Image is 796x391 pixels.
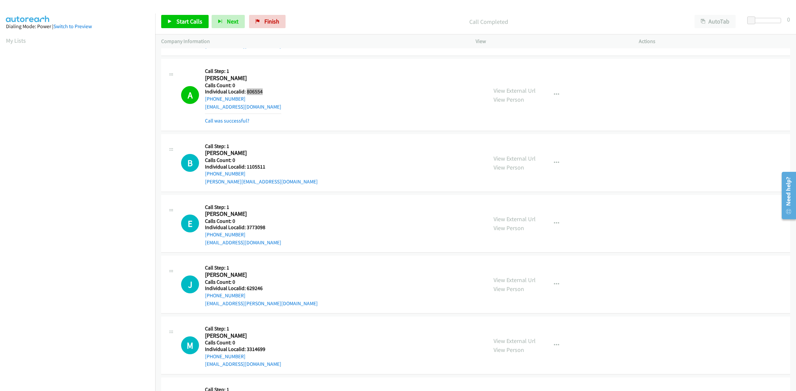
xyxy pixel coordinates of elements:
h2: [PERSON_NAME] [205,149,273,157]
a: [PHONE_NUMBER] [205,353,245,360]
p: Call Completed [295,17,683,26]
span: Finish [264,18,279,25]
h2: [PERSON_NAME] [205,74,273,82]
p: Company Information [161,37,464,45]
a: View External Url [494,155,536,162]
h5: Call Step: 1 [205,265,318,271]
p: Actions [639,37,790,45]
h5: Individual Localid: 806554 [205,88,281,95]
a: [PHONE_NUMBER] [205,292,245,299]
a: Start Calls [161,15,209,28]
a: Finish [249,15,286,28]
a: View Person [494,96,524,103]
p: View [476,37,627,45]
a: Switch to Preview [53,23,92,29]
h1: E [181,215,199,232]
a: View External Url [494,87,536,94]
a: [PERSON_NAME][EMAIL_ADDRESS][DOMAIN_NAME] [205,178,318,185]
div: The call is yet to be attempted [181,154,199,172]
div: Dialing Mode: Power | [6,23,149,30]
h5: Individual Localid: 1105511 [205,164,318,170]
h2: [PERSON_NAME] [205,332,273,340]
button: Next [212,15,245,28]
h5: Call Step: 1 [205,204,281,211]
a: My Lists [6,37,26,44]
a: [EMAIL_ADDRESS][DOMAIN_NAME] [205,361,281,367]
h5: Call Step: 1 [205,68,281,74]
a: Call was successful? [205,118,249,124]
h5: Calls Count: 0 [205,157,318,164]
a: View External Url [494,276,536,284]
iframe: Dialpad [6,51,155,366]
a: View Person [494,164,524,171]
h5: Individual Localid: 3314699 [205,346,281,353]
h5: Calls Count: 0 [205,218,281,224]
div: Delay between calls (in seconds) [751,18,781,23]
h5: Calls Count: 0 [205,339,281,346]
h5: Calls Count: 0 [205,82,281,89]
div: 0 [787,15,790,24]
a: [EMAIL_ADDRESS][DOMAIN_NAME] [205,239,281,246]
iframe: Resource Center [777,169,796,222]
a: View Person [494,346,524,354]
h1: M [181,336,199,354]
span: Next [227,18,238,25]
div: The call is yet to be attempted [181,336,199,354]
h1: A [181,86,199,104]
a: View External Url [494,215,536,223]
h5: Call Step: 1 [205,325,281,332]
a: [EMAIL_ADDRESS][DOMAIN_NAME] [205,104,281,110]
a: [PHONE_NUMBER] [205,171,245,177]
a: [PHONE_NUMBER] [205,96,245,102]
a: [PHONE_NUMBER] [205,231,245,238]
h1: B [181,154,199,172]
h5: Individual Localid: 3773098 [205,224,281,231]
h5: Calls Count: 0 [205,279,318,285]
h2: [PERSON_NAME] [205,271,273,279]
span: Start Calls [176,18,202,25]
h1: J [181,275,199,293]
button: AutoTab [695,15,736,28]
a: View Person [494,224,524,232]
h2: [PERSON_NAME] [205,210,273,218]
h5: Individual Localid: 629246 [205,285,318,292]
h5: Call Step: 1 [205,143,318,150]
a: [EMAIL_ADDRESS][PERSON_NAME][DOMAIN_NAME] [205,300,318,307]
a: [EMAIL_ADDRESS][DOMAIN_NAME] [205,43,281,49]
a: View Person [494,285,524,293]
a: View External Url [494,337,536,345]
